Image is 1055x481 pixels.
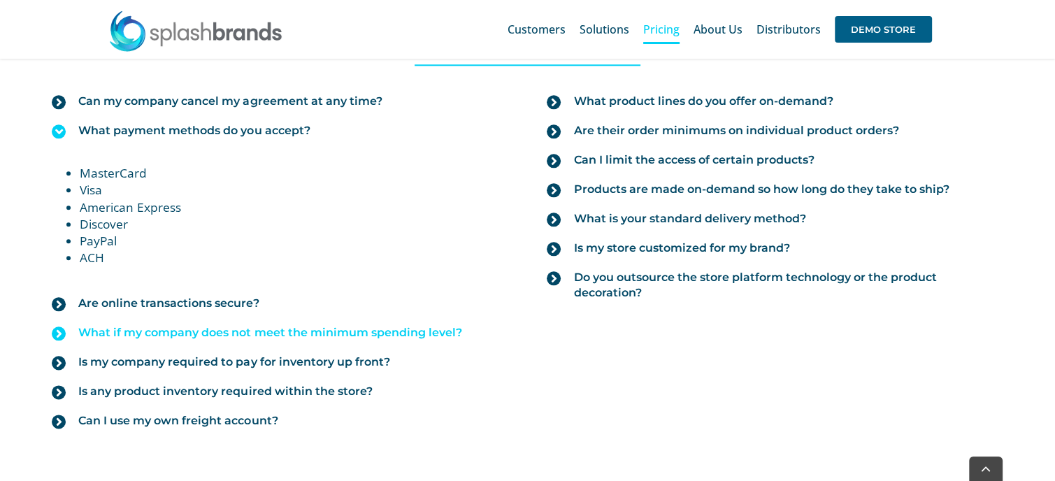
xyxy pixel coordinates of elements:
li: PayPal [80,232,508,249]
a: Are online transactions secure? [52,289,508,318]
span: Can I limit the access of certain products? [573,152,814,168]
span: Solutions [580,24,629,35]
span: Products are made on-demand so how long do they take to ship? [573,182,949,197]
a: What is your standard delivery method? [547,204,1003,234]
a: What payment methods do you accept? [52,116,508,145]
li: American Express [80,199,508,215]
span: Can my company cancel my agreement at any time? [78,94,382,109]
nav: Main Menu Sticky [508,7,932,52]
span: Is any product inventory required within the store? [78,384,372,399]
a: Can my company cancel my agreement at any time? [52,87,508,116]
span: Do you outsource the store platform technology or the product decoration? [573,270,1003,301]
img: SplashBrands.com Logo [108,10,283,52]
span: Are their order minimums on individual product orders? [573,123,898,138]
span: Is my store customized for my brand? [573,240,789,256]
li: Discover [80,215,508,232]
a: Is any product inventory required within the store? [52,377,508,406]
a: Can I limit the access of certain products? [547,145,1003,175]
span: Are online transactions secure? [78,296,259,311]
span: Is my company required to pay for inventory up front? [78,354,389,370]
span: DEMO STORE [835,16,932,43]
span: Can I use my own freight account? [78,413,278,429]
span: What payment methods do you accept? [78,123,310,138]
li: MasterCard [80,164,508,181]
a: What product lines do you offer on-demand? [547,87,1003,116]
span: What if my company does not meet the minimum spending level? [78,325,461,340]
a: Is my company required to pay for inventory up front? [52,347,508,377]
a: Distributors [756,7,821,52]
a: Are their order minimums on individual product orders? [547,116,1003,145]
a: DEMO STORE [835,7,932,52]
a: Pricing [643,7,680,52]
a: Customers [508,7,566,52]
li: ACH [80,249,508,266]
span: What is your standard delivery method? [573,211,805,227]
span: Pricing [643,24,680,35]
a: What if my company does not meet the minimum spending level? [52,318,508,347]
li: Visa [80,181,508,198]
a: Products are made on-demand so how long do they take to ship? [547,175,1003,204]
span: Distributors [756,24,821,35]
a: Do you outsource the store platform technology or the product decoration? [547,263,1003,308]
span: About Us [694,24,742,35]
a: Is my store customized for my brand? [547,234,1003,263]
a: Can I use my own freight account? [52,406,508,436]
span: What product lines do you offer on-demand? [573,94,833,109]
span: Customers [508,24,566,35]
